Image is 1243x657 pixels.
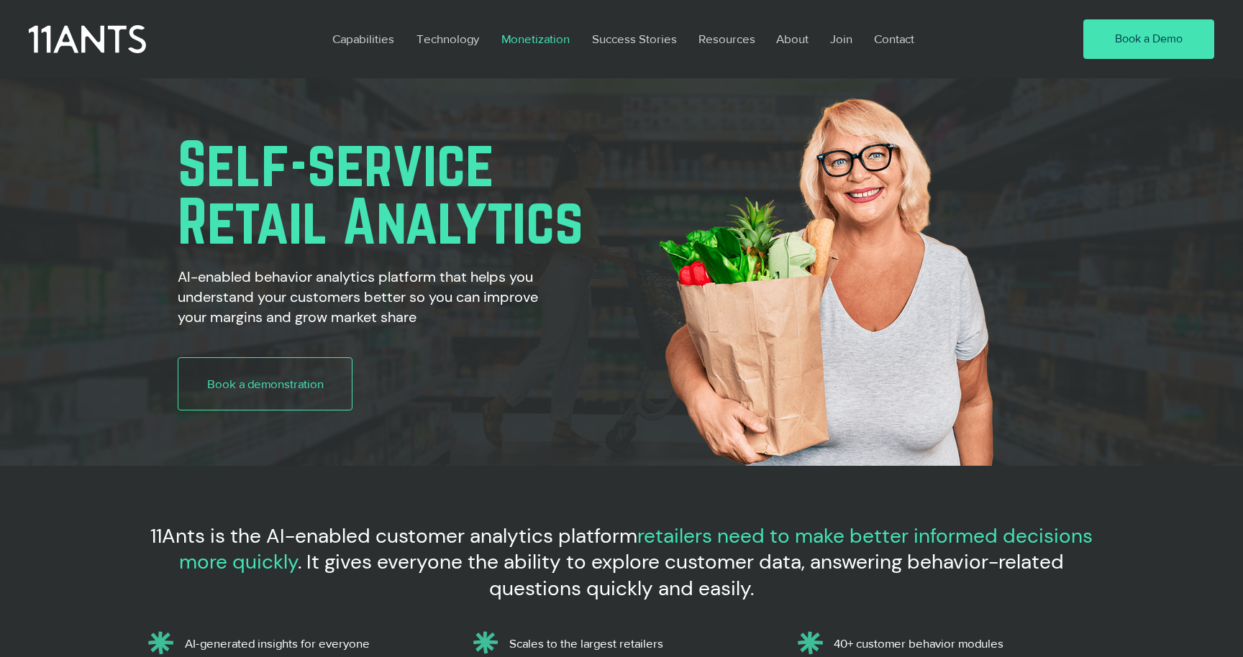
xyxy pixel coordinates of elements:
a: About [765,22,819,55]
p: Monetization [494,22,577,55]
h2: AI-enabled behavior analytics platform that helps you understand your customers better so you can... [178,267,567,327]
span: Self-service [178,129,494,198]
a: Contact [863,22,926,55]
a: Success Stories [581,22,688,55]
span: . It gives everyone the ability to explore customer data, answering behavior-related questions qu... [298,548,1064,601]
a: Resources [688,22,765,55]
span: AI-generated insights for everyone [185,636,370,650]
p: Capabilities [325,22,401,55]
nav: Site [322,22,1042,55]
span: retailers need to make better informed decisions more quickly [179,523,1093,575]
p: Resources [691,22,762,55]
p: Contact [867,22,921,55]
a: Book a demonstration [178,357,352,410]
span: Book a Demo [1115,31,1183,47]
span: 11Ants is the AI-enabled customer analytics platform [150,523,637,549]
span: Book a demonstration [207,375,324,392]
p: Success Stories [585,22,684,55]
a: Capabilities [322,22,406,55]
p: Join [823,22,860,55]
span: Retail Analytics [178,186,583,255]
a: Technology [406,22,491,55]
a: Join [819,22,863,55]
p: About [769,22,816,55]
a: Monetization [491,22,581,55]
p: 40+ customer behavior modules [834,636,1098,651]
a: Book a Demo [1083,19,1214,60]
p: Scales to the largest retailers [509,636,773,651]
p: Technology [409,22,486,55]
